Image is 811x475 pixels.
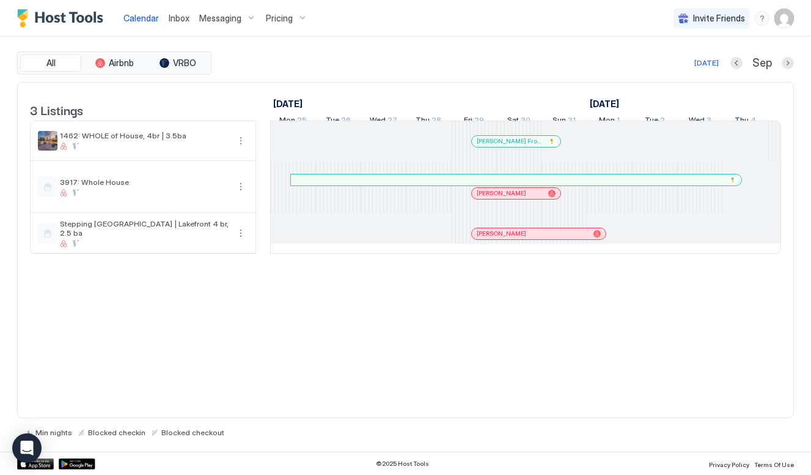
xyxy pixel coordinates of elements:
span: 27 [387,115,397,128]
div: tab-group [17,51,211,75]
button: Airbnb [84,54,145,72]
span: 29 [474,115,484,128]
button: All [20,54,81,72]
span: 25 [297,115,307,128]
span: Messaging [199,13,241,24]
span: Tue [645,115,658,128]
a: Host Tools Logo [17,9,109,28]
span: [PERSON_NAME] From 13th [477,137,543,145]
div: Open Intercom Messenger [12,433,42,463]
a: August 26, 2025 [323,113,354,130]
span: Pricing [266,13,293,24]
span: 3917: Whole House [60,178,229,187]
a: Inbox [169,12,189,24]
span: Min nights [35,428,72,437]
div: menu [233,179,248,194]
span: Wed [689,115,705,128]
button: [DATE] [692,56,721,70]
a: August 31, 2025 [549,113,579,130]
a: August 29, 2025 [461,113,487,130]
span: 1 [617,115,620,128]
span: Airbnb [109,58,134,69]
div: menu [233,226,248,241]
span: Tue [326,115,339,128]
a: August 25, 2025 [276,113,310,130]
button: Next month [782,57,794,69]
span: 3 [706,115,711,128]
span: Inbox [169,13,189,23]
span: [PERSON_NAME] [477,230,526,238]
span: 4 [750,115,756,128]
span: © 2025 Host Tools [376,460,429,468]
div: menu [233,133,248,148]
span: Blocked checkout [161,428,224,437]
span: Sat [507,115,519,128]
span: Calendar [123,13,159,23]
a: Calendar [123,12,159,24]
a: Google Play Store [59,458,95,469]
span: 31 [568,115,576,128]
span: Thu [416,115,430,128]
span: Thu [735,115,749,128]
a: App Store [17,458,54,469]
a: August 28, 2025 [413,113,444,130]
a: Privacy Policy [709,457,749,470]
span: Fri [464,115,472,128]
a: September 1, 2025 [587,95,622,113]
span: Terms Of Use [754,461,794,468]
a: September 1, 2025 [596,113,623,130]
div: listing image [38,131,57,151]
span: 1462: WHOLE of House, 4br | 3.5ba [60,131,229,140]
span: VRBO [173,58,196,69]
span: 26 [341,115,351,128]
a: September 4, 2025 [732,113,759,130]
span: Blocked checkin [88,428,145,437]
div: menu [755,11,769,26]
a: August 30, 2025 [504,113,534,130]
div: [DATE] [694,58,719,69]
span: Sep [752,56,772,70]
a: Terms Of Use [754,457,794,470]
button: More options [233,133,248,148]
a: August 25, 2025 [270,95,306,113]
button: VRBO [147,54,208,72]
span: Sun [552,115,566,128]
button: More options [233,179,248,194]
div: User profile [774,9,794,28]
a: September 3, 2025 [686,113,714,130]
a: September 2, 2025 [642,113,668,130]
span: 30 [521,115,530,128]
span: 3 Listings [30,100,83,119]
span: All [46,58,56,69]
span: Stepping [GEOGRAPHIC_DATA] | Lakefront 4 br, 2.5 ba [60,219,229,238]
button: Previous month [730,57,743,69]
span: Wed [370,115,386,128]
span: 28 [431,115,441,128]
button: More options [233,226,248,241]
span: Mon [279,115,295,128]
span: [PERSON_NAME] [477,189,526,197]
span: Invite Friends [693,13,745,24]
span: Mon [599,115,615,128]
span: Privacy Policy [709,461,749,468]
a: September 5, 2025 [780,113,801,130]
a: August 27, 2025 [367,113,400,130]
span: 2 [660,115,665,128]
